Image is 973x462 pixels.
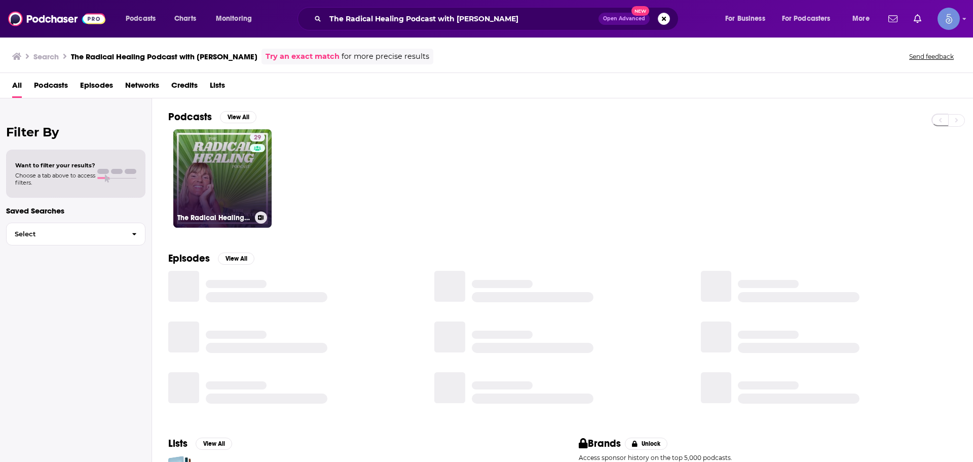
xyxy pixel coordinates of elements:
[852,12,870,26] span: More
[168,437,188,450] h2: Lists
[71,52,257,61] h3: The Radical Healing Podcast with [PERSON_NAME]
[174,12,196,26] span: Charts
[173,129,272,228] a: 29The Radical Healing Podcast with [PERSON_NAME]
[307,7,688,30] div: Search podcasts, credits, & more...
[168,111,212,123] h2: Podcasts
[168,252,254,265] a: EpisodesView All
[775,11,845,27] button: open menu
[718,11,778,27] button: open menu
[625,438,668,450] button: Unlock
[938,8,960,30] button: Show profile menu
[12,77,22,98] a: All
[250,133,265,141] a: 29
[33,52,59,61] h3: Search
[598,13,650,25] button: Open AdvancedNew
[168,111,256,123] a: PodcastsView All
[15,172,95,186] span: Choose a tab above to access filters.
[216,12,252,26] span: Monitoring
[168,437,232,450] a: ListsView All
[119,11,169,27] button: open menu
[906,52,957,61] button: Send feedback
[325,11,598,27] input: Search podcasts, credits, & more...
[782,12,831,26] span: For Podcasters
[725,12,765,26] span: For Business
[15,162,95,169] span: Want to filter your results?
[6,125,145,139] h2: Filter By
[34,77,68,98] a: Podcasts
[171,77,198,98] a: Credits
[631,6,650,16] span: New
[938,8,960,30] span: Logged in as Spiral5-G1
[168,11,202,27] a: Charts
[7,231,124,237] span: Select
[910,10,925,27] a: Show notifications dropdown
[938,8,960,30] img: User Profile
[220,111,256,123] button: View All
[845,11,882,27] button: open menu
[6,206,145,216] p: Saved Searches
[342,51,429,62] span: for more precise results
[196,438,232,450] button: View All
[177,214,251,222] h3: The Radical Healing Podcast with [PERSON_NAME]
[210,77,225,98] a: Lists
[603,16,645,21] span: Open Advanced
[218,253,254,265] button: View All
[126,12,156,26] span: Podcasts
[579,437,621,450] h2: Brands
[254,133,261,143] span: 29
[266,51,340,62] a: Try an exact match
[125,77,159,98] a: Networks
[6,223,145,245] button: Select
[884,10,902,27] a: Show notifications dropdown
[80,77,113,98] a: Episodes
[8,9,105,28] img: Podchaser - Follow, Share and Rate Podcasts
[168,252,210,265] h2: Episodes
[209,11,265,27] button: open menu
[579,454,957,461] p: Access sponsor history on the top 5,000 podcasts.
